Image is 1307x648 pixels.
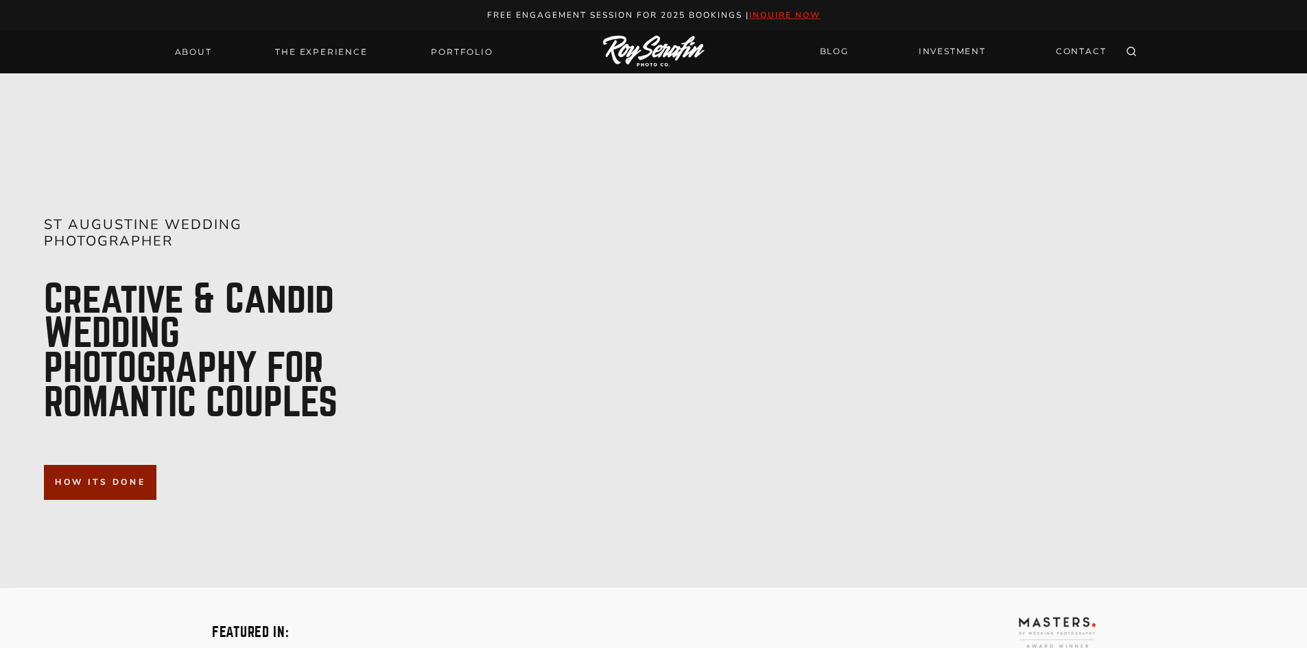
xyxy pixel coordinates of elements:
a: INVESTMENT [910,40,994,64]
p: Creative & Candid WEDDING PHOTOGRAPHY FOR ROMANTIC COUPLES [44,283,365,421]
span: How its done [55,476,145,489]
a: THE EXPERIENCE [267,43,375,62]
a: CONTACT [1048,40,1115,64]
a: How its done [44,465,156,500]
nav: Secondary Navigation [812,40,1115,64]
a: Portfolio [423,43,501,62]
h2: featured in: [172,625,330,639]
p: Free engagement session for 2025 Bookings | [15,8,1293,23]
nav: Primary Navigation [167,43,502,62]
button: View Search Form [1122,43,1141,62]
a: inquire now [749,10,821,21]
a: BLOG [812,40,857,64]
a: About [167,43,220,62]
h1: St Augustine Wedding Photographer [44,217,365,250]
img: Logo of Roy Serafin Photo Co., featuring stylized text in white on a light background, representi... [603,36,705,68]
